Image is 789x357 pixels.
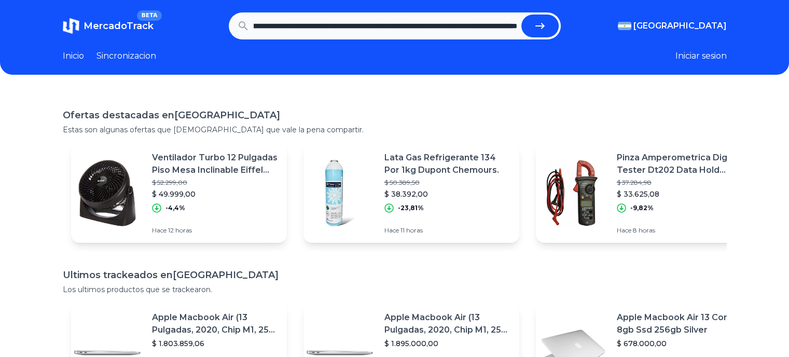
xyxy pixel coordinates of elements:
p: $ 50.389,50 [384,178,511,187]
span: BETA [137,10,161,21]
a: Featured imagePinza Amperometrica Digital Tester Dt202 Data Hold Buzzer$ 37.284,98$ 33.625,08-9,8... [536,143,752,243]
p: $ 37.284,98 [617,178,743,187]
a: Inicio [63,50,84,62]
h1: Ofertas destacadas en [GEOGRAPHIC_DATA] [63,108,727,122]
span: [GEOGRAPHIC_DATA] [633,20,727,32]
img: Featured image [71,157,144,229]
img: Argentina [618,22,631,30]
h1: Ultimos trackeados en [GEOGRAPHIC_DATA] [63,268,727,282]
p: -9,82% [630,204,654,212]
img: Featured image [536,157,608,229]
span: MercadoTrack [84,20,154,32]
p: Hace 12 horas [152,226,279,235]
p: Apple Macbook Air 13 Core I5 8gb Ssd 256gb Silver [617,311,743,336]
a: Featured imageVentilador Turbo 12 Pulgadas Piso Mesa Inclinable Eiffel 512 Cantidad De Aspas 3 Co... [71,143,287,243]
p: Hace 8 horas [617,226,743,235]
img: MercadoTrack [63,18,79,34]
p: $ 33.625,08 [617,189,743,199]
p: Hace 11 horas [384,226,511,235]
p: Lata Gas Refrigerante 134 Por 1kg Dupont Chemours. [384,152,511,176]
button: Iniciar sesion [675,50,727,62]
img: Featured image [303,157,376,229]
p: Apple Macbook Air (13 Pulgadas, 2020, Chip M1, 256 Gb De Ssd, 8 Gb De Ram) - Plata [384,311,511,336]
p: $ 38.392,00 [384,189,511,199]
p: Estas son algunas ofertas que [DEMOGRAPHIC_DATA] que vale la pena compartir. [63,125,727,135]
a: Featured imageLata Gas Refrigerante 134 Por 1kg Dupont Chemours.$ 50.389,50$ 38.392,00-23,81%Hace... [303,143,519,243]
p: Los ultimos productos que se trackearon. [63,284,727,295]
p: $ 49.999,00 [152,189,279,199]
p: -4,4% [165,204,185,212]
p: $ 1.895.000,00 [384,338,511,349]
a: Sincronizacion [96,50,156,62]
a: MercadoTrackBETA [63,18,154,34]
button: [GEOGRAPHIC_DATA] [618,20,727,32]
p: $ 1.803.859,06 [152,338,279,349]
p: $ 52.299,00 [152,178,279,187]
p: Ventilador Turbo 12 Pulgadas Piso Mesa Inclinable Eiffel 512 Cantidad De Aspas 3 Color De La Estr... [152,152,279,176]
p: $ 678.000,00 [617,338,743,349]
p: Pinza Amperometrica Digital Tester Dt202 Data Hold Buzzer [617,152,743,176]
p: -23,81% [398,204,424,212]
p: Apple Macbook Air (13 Pulgadas, 2020, Chip M1, 256 Gb De Ssd, 8 Gb De Ram) - Plata [152,311,279,336]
